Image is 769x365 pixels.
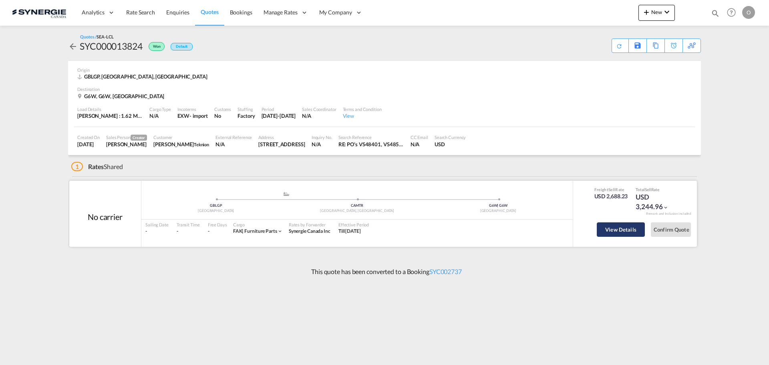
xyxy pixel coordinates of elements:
[189,112,208,119] div: - import
[215,141,252,148] div: N/A
[145,228,169,235] div: -
[338,222,369,228] div: Effective Period
[106,134,147,141] div: Sales Person
[286,203,427,208] div: CAMTR
[145,222,169,228] div: Sailing Date
[77,106,143,112] div: Load Details
[338,134,404,140] div: Search Reference
[258,141,305,148] div: 975 Rue des Calfats, Porte/Door 47, Lévis, QC, G6Y 9E8
[302,106,336,112] div: Sales Coordinator
[435,141,466,148] div: USD
[194,142,209,147] span: Teknion
[319,8,352,16] span: My Company
[497,203,498,208] span: |
[411,134,428,140] div: CC Email
[725,6,738,19] span: Help
[153,134,209,140] div: Customer
[80,34,114,40] div: Quotes /SEA-LCL
[88,211,123,222] div: No carrier
[208,222,227,228] div: Free Days
[177,222,200,228] div: Transit Time
[616,39,624,49] div: Quote PDF is not available at this time
[725,6,742,20] div: Help
[742,6,755,19] div: O
[82,8,105,16] span: Analytics
[338,141,404,148] div: RE: PO's VS48401, VS48503, VS47744 & VS48137 // QGLT2505006
[594,187,628,192] div: Freight Rate
[71,162,123,171] div: Shared
[597,222,645,237] button: View Details
[638,5,675,21] button: icon-plus 400-fgNewicon-chevron-down
[149,112,171,119] div: N/A
[153,141,209,148] div: Charles-Olivier Thibault
[233,228,245,234] span: FAK
[277,228,283,234] md-icon: icon-chevron-down
[238,112,255,119] div: Factory Stuffing
[177,112,189,119] div: EXW
[636,192,676,212] div: USD 3,244.96
[312,141,332,148] div: N/A
[177,228,200,235] div: -
[343,106,382,112] div: Terms and Condition
[77,141,100,148] div: 5 Aug 2025
[640,212,697,216] div: Remark and Inclusion included
[233,228,277,235] div: furniture parts
[145,203,286,208] div: GBLGP
[642,7,651,17] md-icon: icon-plus 400-fg
[338,228,361,235] div: Till 31 Aug 2025
[84,73,207,80] span: GBLGP, [GEOGRAPHIC_DATA], [GEOGRAPHIC_DATA]
[145,208,286,214] div: [GEOGRAPHIC_DATA]
[77,67,692,73] div: Origin
[289,228,330,234] span: Synergie Canada Inc
[149,106,171,112] div: Cargo Type
[77,93,166,100] div: G6W, G6W, Canada
[615,42,624,50] md-icon: icon-refresh
[307,267,462,276] p: This quote has been converted to a Booking
[71,162,83,171] span: 1
[302,112,336,119] div: N/A
[629,39,646,52] div: Save As Template
[77,73,209,80] div: GBLGP, London Gateway Port, Europe
[215,134,252,140] div: External Reference
[77,112,143,119] div: [PERSON_NAME] : 1.62 MT | Volumetric Wt : 2.23 CBM | Chargeable Wt : 2.23 W/M
[258,134,305,140] div: Address
[233,222,283,228] div: Cargo
[711,9,720,21] div: icon-magnify
[286,208,427,214] div: [GEOGRAPHIC_DATA], [GEOGRAPHIC_DATA]
[312,134,332,140] div: Inquiry No.
[88,163,104,170] span: Rates
[77,86,692,92] div: Destination
[262,106,296,112] div: Period
[651,222,691,237] button: Confirm Quote
[153,44,163,52] span: Won
[282,192,291,196] md-icon: assets/icons/custom/ship-fill.svg
[594,192,628,200] div: USD 2,688.23
[238,106,255,112] div: Stuffing
[131,135,147,141] span: Creator
[242,228,244,234] span: |
[230,9,252,16] span: Bookings
[429,268,462,275] a: SYC002737
[489,203,499,208] span: G6W
[143,40,167,52] div: Won
[106,141,147,148] div: Karen Mercier
[662,7,672,17] md-icon: icon-chevron-down
[12,4,66,22] img: 1f56c880d42311ef80fc7dca854c8e59.png
[338,228,361,234] span: Till [DATE]
[214,106,231,112] div: Customs
[499,203,507,208] span: G6W
[77,134,100,140] div: Created On
[214,112,231,119] div: No
[177,106,208,112] div: Incoterms
[608,187,615,192] span: Sell
[208,228,209,235] div: -
[68,40,80,52] div: icon-arrow-left
[166,9,189,16] span: Enquiries
[663,205,668,210] md-icon: icon-chevron-down
[126,9,155,16] span: Rate Search
[264,8,298,16] span: Manage Rates
[68,42,78,51] md-icon: icon-arrow-left
[636,187,676,192] div: Total Rate
[201,8,218,15] span: Quotes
